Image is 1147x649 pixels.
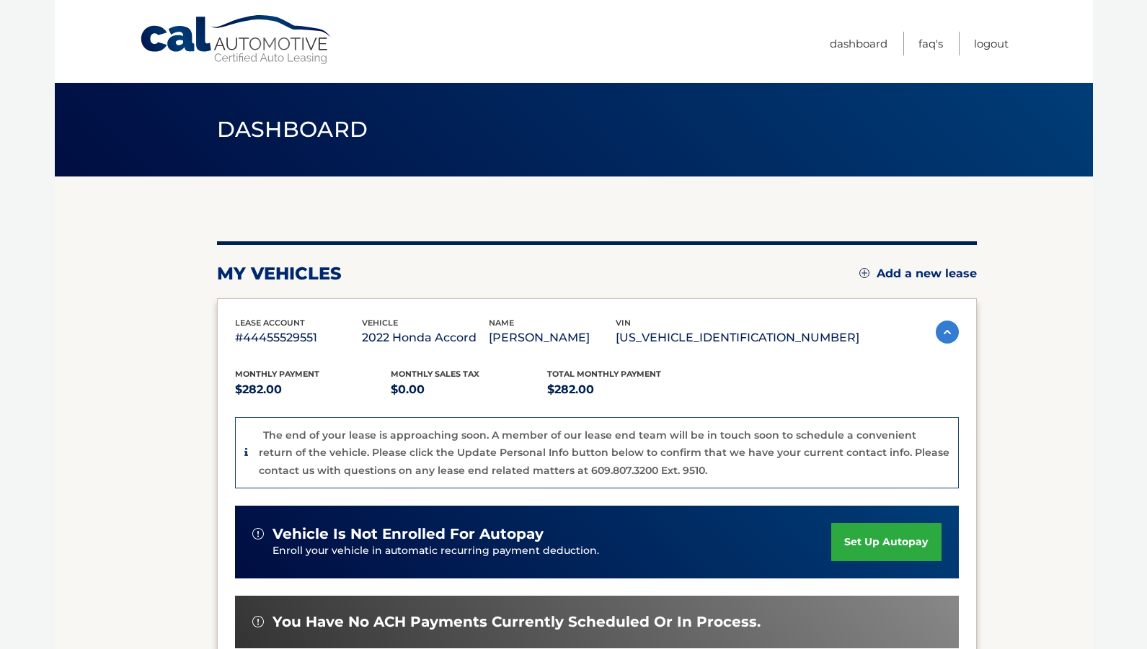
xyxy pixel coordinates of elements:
p: $282.00 [547,380,704,400]
span: Total Monthly Payment [547,369,661,379]
p: $0.00 [391,380,547,400]
a: Cal Automotive [139,14,334,66]
span: lease account [235,318,305,328]
a: Dashboard [830,32,887,55]
a: FAQ's [918,32,943,55]
p: $282.00 [235,380,391,400]
h2: my vehicles [217,263,342,285]
p: [US_VEHICLE_IDENTIFICATION_NUMBER] [616,328,859,348]
img: alert-white.svg [252,528,264,540]
img: alert-white.svg [252,616,264,627]
span: name [489,318,514,328]
span: Dashboard [217,116,368,143]
a: Logout [974,32,1009,55]
span: You have no ACH payments currently scheduled or in process. [273,613,761,631]
span: vehicle is not enrolled for autopay [273,525,544,543]
img: add.svg [859,268,869,278]
span: Monthly Payment [235,369,319,379]
a: Add a new lease [859,267,977,281]
p: Enroll your vehicle in automatic recurring payment deduction. [273,543,832,559]
span: vehicle [362,318,398,328]
span: vin [616,318,631,328]
p: 2022 Honda Accord [362,328,489,348]
p: #44455529551 [235,328,362,348]
p: [PERSON_NAME] [489,328,616,348]
span: Monthly sales Tax [391,369,479,379]
a: set up autopay [831,523,941,561]
p: The end of your lease is approaching soon. A member of our lease end team will be in touch soon t... [259,429,949,477]
img: accordion-active.svg [936,321,959,344]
